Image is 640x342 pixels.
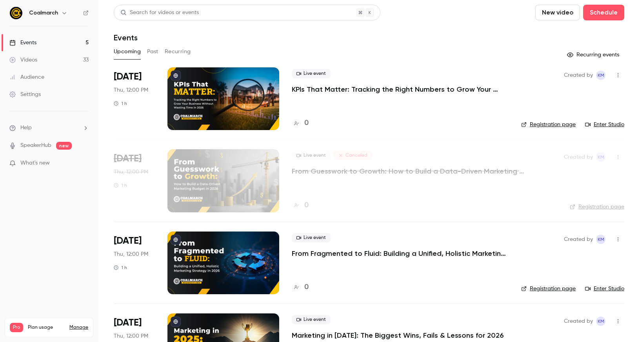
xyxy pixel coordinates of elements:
[165,45,191,58] button: Recurring
[292,200,309,211] a: 0
[598,317,604,326] span: KM
[564,235,593,244] span: Created by
[114,67,155,130] div: Oct 2 Thu, 12:00 PM (America/New York)
[292,118,309,128] a: 0
[114,152,142,165] span: [DATE]
[9,73,44,81] div: Audience
[521,285,576,293] a: Registration page
[292,249,509,258] a: From Fragmented to Fluid: Building a Unified, Holistic Marketing Strategy in [DATE]
[10,7,22,19] img: Coalmarch
[114,168,148,176] span: Thu, 12:00 PM
[114,71,142,83] span: [DATE]
[570,203,624,211] a: Registration page
[69,324,88,331] a: Manage
[304,282,309,293] h4: 0
[304,118,309,128] h4: 0
[598,71,604,80] span: KM
[20,124,32,132] span: Help
[292,331,504,340] a: Marketing in [DATE]: The Biggest Wins, Fails & Lessons for 2026
[564,49,624,61] button: Recurring events
[114,264,127,271] div: 1 h
[292,69,331,78] span: Live event
[114,317,142,329] span: [DATE]
[114,100,127,107] div: 1 h
[114,332,148,340] span: Thu, 12:00 PM
[583,5,624,20] button: Schedule
[564,152,593,162] span: Created by
[292,85,509,94] a: KPIs That Matter: Tracking the Right Numbers to Grow Your Business Without Wasting Time in [DATE]
[292,315,331,324] span: Live event
[564,317,593,326] span: Created by
[598,235,604,244] span: KM
[120,9,199,17] div: Search for videos or events
[114,232,155,294] div: Oct 30 Thu, 12:00 PM (America/New York)
[28,324,65,331] span: Plan usage
[79,160,89,167] iframe: Noticeable Trigger
[9,39,36,47] div: Events
[596,71,605,80] span: Katie McCaskill
[114,182,127,188] div: 1 h
[596,235,605,244] span: Katie McCaskill
[535,5,580,20] button: New video
[596,317,605,326] span: Katie McCaskill
[20,159,50,167] span: What's new
[596,152,605,162] span: Katie McCaskill
[147,45,158,58] button: Past
[114,250,148,258] span: Thu, 12:00 PM
[20,141,51,150] a: SpeakerHub
[114,86,148,94] span: Thu, 12:00 PM
[56,142,72,150] span: new
[9,90,41,98] div: Settings
[334,151,372,160] span: Canceled
[29,9,58,17] h6: Coalmarch
[114,45,141,58] button: Upcoming
[10,323,23,332] span: Pro
[114,33,138,42] h1: Events
[564,71,593,80] span: Created by
[292,233,331,242] span: Live event
[114,235,142,247] span: [DATE]
[292,282,309,293] a: 0
[9,56,37,64] div: Videos
[598,152,604,162] span: KM
[9,124,89,132] li: help-dropdown-opener
[585,121,624,128] a: Enter Studio
[292,166,527,176] a: From Guesswork to Growth: How to Build a Data-Driven Marketing Budget in [DATE]
[521,121,576,128] a: Registration page
[114,149,155,212] div: Oct 16 Thu, 12:00 PM (America/New York)
[292,151,331,160] span: Live event
[585,285,624,293] a: Enter Studio
[304,200,309,211] h4: 0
